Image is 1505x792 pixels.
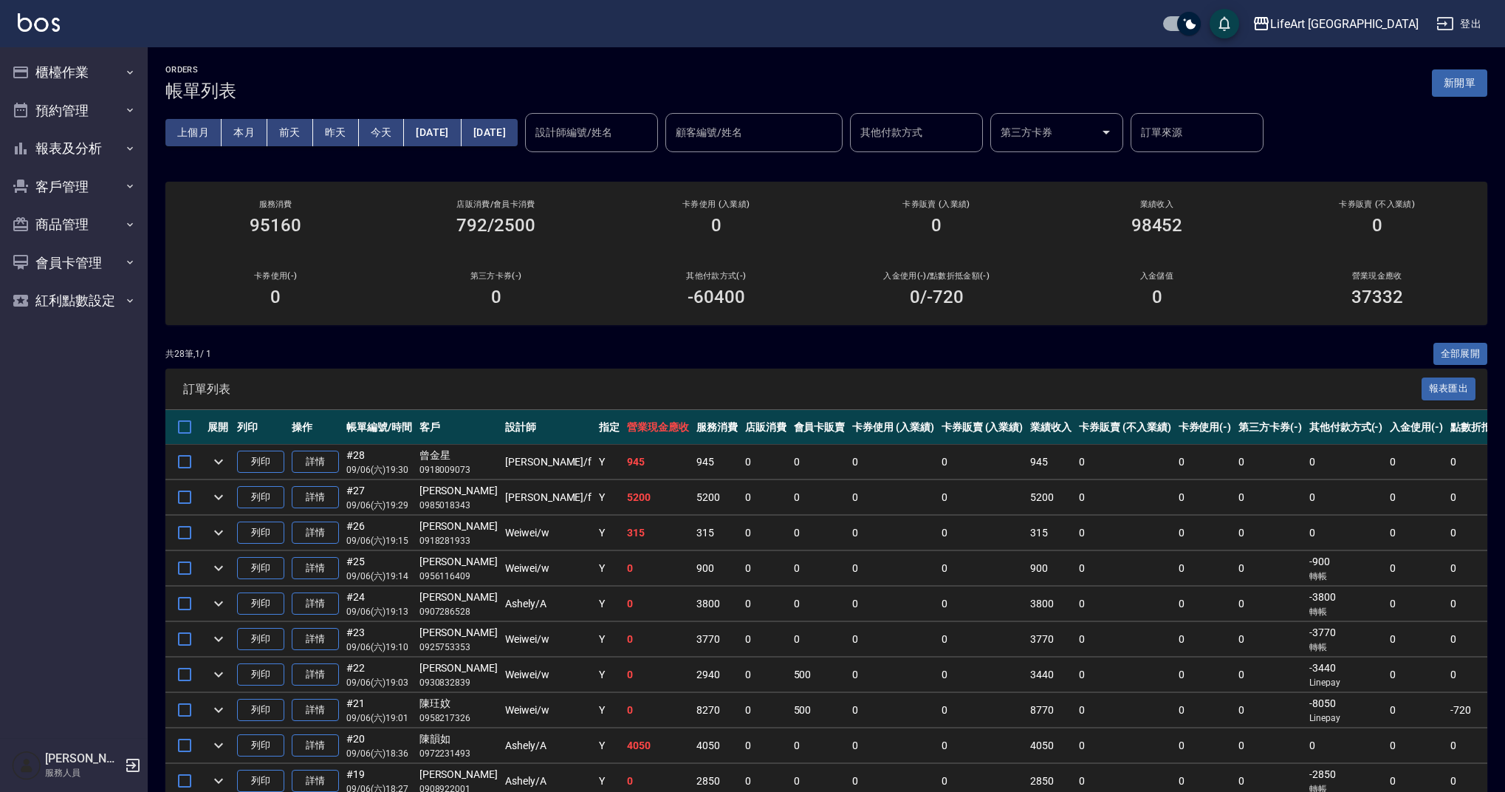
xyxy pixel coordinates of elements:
[419,499,498,512] p: 0985018343
[343,587,416,621] td: #24
[233,410,288,445] th: 列印
[595,587,623,621] td: Y
[237,486,284,509] button: 列印
[844,271,1029,281] h2: 入金使用(-) /點數折抵金額(-)
[346,711,412,725] p: 09/06 (六) 19:01
[1075,728,1174,763] td: 0
[1306,622,1387,657] td: -3770
[6,53,142,92] button: 櫃檯作業
[1247,9,1425,39] button: LifeArt [GEOGRAPHIC_DATA]
[346,499,412,512] p: 09/06 (六) 19:29
[938,410,1027,445] th: 卡券販賣 (入業績)
[1386,728,1447,763] td: 0
[250,215,301,236] h3: 95160
[1026,551,1075,586] td: 900
[741,622,790,657] td: 0
[790,410,849,445] th: 會員卡販賣
[419,696,498,711] div: 陳玨妏
[623,480,693,515] td: 5200
[1306,658,1387,692] td: -3440
[404,119,461,146] button: [DATE]
[419,747,498,760] p: 0972231493
[910,287,964,307] h3: 0 /-720
[1235,693,1306,728] td: 0
[1175,728,1235,763] td: 0
[208,593,230,615] button: expand row
[741,551,790,586] td: 0
[1026,658,1075,692] td: 3440
[1306,693,1387,728] td: -8050
[938,480,1027,515] td: 0
[419,590,498,605] div: [PERSON_NAME]
[1026,587,1075,621] td: 3800
[501,658,595,692] td: Weiwei /w
[165,65,236,75] h2: ORDERS
[1270,15,1419,33] div: LifeArt [GEOGRAPHIC_DATA]
[1386,587,1447,621] td: 0
[1075,693,1174,728] td: 0
[313,119,359,146] button: 昨天
[343,551,416,586] td: #25
[346,747,412,760] p: 09/06 (六) 18:36
[595,658,623,692] td: Y
[419,625,498,641] div: [PERSON_NAME]
[1309,711,1383,725] p: Linepay
[1235,480,1306,515] td: 0
[849,410,938,445] th: 卡券使用 (入業績)
[208,663,230,686] button: expand row
[183,199,368,209] h3: 服務消費
[1026,728,1075,763] td: 4050
[419,554,498,570] div: [PERSON_NAME]
[849,622,938,657] td: 0
[1075,551,1174,586] td: 0
[693,587,741,621] td: 3800
[1285,271,1470,281] h2: 營業現金應收
[688,287,745,307] h3: -60400
[790,445,849,479] td: 0
[595,622,623,657] td: Y
[183,382,1422,397] span: 訂單列表
[292,522,339,544] a: 詳情
[1433,343,1488,366] button: 全部展開
[1075,480,1174,515] td: 0
[624,271,809,281] h2: 其他付款方式(-)
[693,410,741,445] th: 服務消費
[343,480,416,515] td: #27
[741,480,790,515] td: 0
[595,516,623,550] td: Y
[1235,516,1306,550] td: 0
[1235,728,1306,763] td: 0
[931,215,942,236] h3: 0
[12,751,41,780] img: Person
[343,622,416,657] td: #23
[343,516,416,550] td: #26
[1152,287,1162,307] h3: 0
[741,445,790,479] td: 0
[165,119,222,146] button: 上個月
[419,534,498,547] p: 0918281933
[595,551,623,586] td: Y
[1175,410,1235,445] th: 卡券使用(-)
[623,622,693,657] td: 0
[292,451,339,474] a: 詳情
[419,448,498,463] div: 曾金星
[222,119,267,146] button: 本月
[346,641,412,654] p: 09/06 (六) 19:10
[938,658,1027,692] td: 0
[208,628,230,650] button: expand row
[624,199,809,209] h2: 卡券使用 (入業績)
[1064,271,1249,281] h2: 入金儲值
[456,215,535,236] h3: 792/2500
[346,463,412,477] p: 09/06 (六) 19:30
[1386,551,1447,586] td: 0
[1306,516,1387,550] td: 0
[1075,587,1174,621] td: 0
[1235,587,1306,621] td: 0
[6,244,142,282] button: 會員卡管理
[1075,622,1174,657] td: 0
[237,522,284,544] button: 列印
[790,587,849,621] td: 0
[790,516,849,550] td: 0
[1309,570,1383,583] p: 轉帳
[790,728,849,763] td: 0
